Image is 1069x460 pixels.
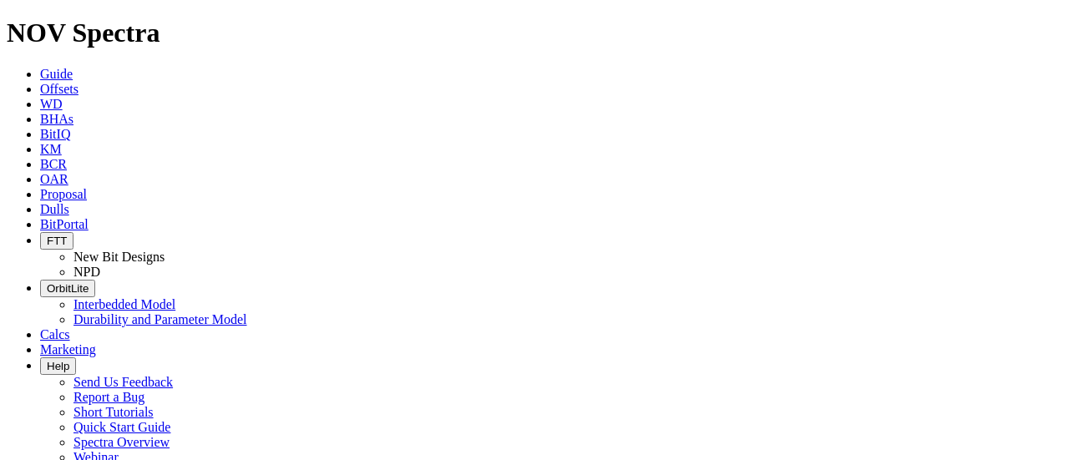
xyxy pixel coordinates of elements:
button: OrbitLite [40,280,95,297]
a: OAR [40,172,68,186]
a: Spectra Overview [73,435,170,449]
a: Dulls [40,202,69,216]
a: Guide [40,67,73,81]
a: Marketing [40,342,96,356]
button: FTT [40,232,73,250]
a: Short Tutorials [73,405,154,419]
a: BCR [40,157,67,171]
span: Help [47,360,69,372]
a: Durability and Parameter Model [73,312,247,326]
a: Quick Start Guide [73,420,170,434]
a: BitPortal [40,217,89,231]
a: Report a Bug [73,390,144,404]
a: Send Us Feedback [73,375,173,389]
a: NPD [73,265,100,279]
a: WD [40,97,63,111]
h1: NOV Spectra [7,18,1062,48]
a: BHAs [40,112,73,126]
a: Offsets [40,82,79,96]
a: Proposal [40,187,87,201]
a: New Bit Designs [73,250,165,264]
a: Calcs [40,327,70,341]
a: Interbedded Model [73,297,175,311]
span: FTT [47,235,67,247]
a: BitIQ [40,127,70,141]
span: OrbitLite [47,282,89,295]
a: KM [40,142,62,156]
button: Help [40,357,76,375]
